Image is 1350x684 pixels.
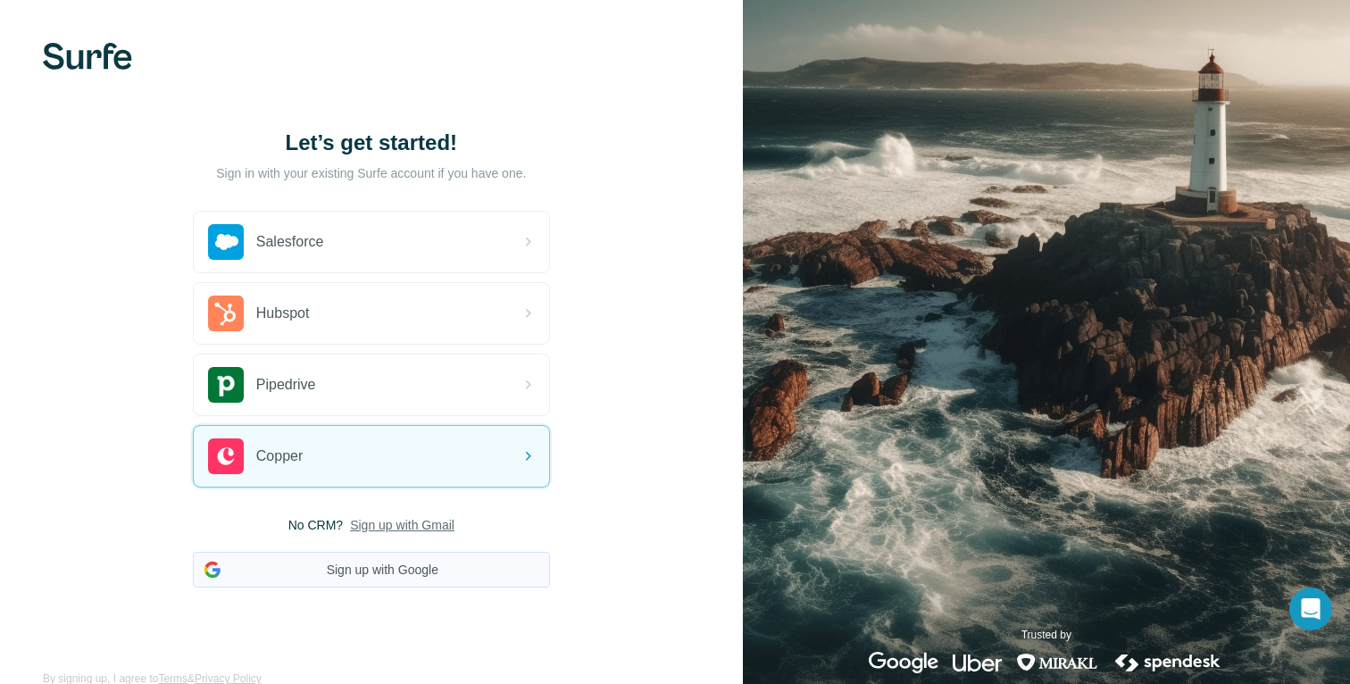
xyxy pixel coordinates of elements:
img: copper's logo [208,438,244,474]
img: hubspot's logo [208,296,244,331]
span: Pipedrive [256,374,316,396]
span: Copper [256,446,303,467]
p: Sign in with your existing Surfe account if you have one. [216,164,526,182]
img: google's logo [869,652,938,673]
span: Salesforce [256,231,324,253]
img: pipedrive's logo [208,367,244,403]
img: salesforce's logo [208,224,244,260]
img: spendesk's logo [1112,652,1223,673]
button: Sign up with Gmail [350,516,454,534]
button: Sign up with Google [193,552,550,588]
span: Hubspot [256,303,310,324]
img: uber's logo [953,652,1002,673]
img: Surfe's logo [43,43,132,70]
h1: Let’s get started! [193,129,550,157]
p: Trusted by [1021,627,1071,643]
div: Open Intercom Messenger [1289,588,1332,630]
img: mirakl's logo [1016,652,1098,673]
span: No CRM? [288,516,343,534]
